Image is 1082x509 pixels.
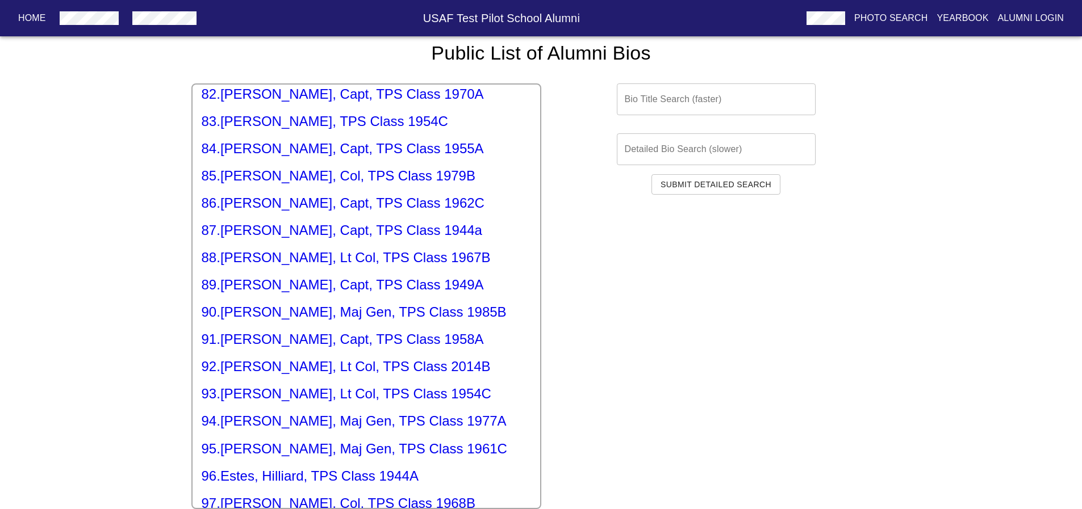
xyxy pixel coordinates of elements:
[854,11,928,25] p: Photo Search
[937,11,988,25] p: Yearbook
[202,249,531,267] a: 88.[PERSON_NAME], Lt Col, TPS Class 1967B
[661,178,771,192] span: Submit Detailed Search
[202,440,531,458] a: 95.[PERSON_NAME], Maj Gen, TPS Class 1961C
[202,276,531,294] h5: 89 . [PERSON_NAME], Capt, TPS Class 1949A
[202,467,531,485] h5: 96 . Estes, Hilliard, TPS Class 1944A
[202,167,531,185] a: 85.[PERSON_NAME], Col, TPS Class 1979B
[202,276,531,294] a: 89.[PERSON_NAME], Capt, TPS Class 1949A
[202,194,531,212] a: 86.[PERSON_NAME], Capt, TPS Class 1962C
[850,8,933,28] button: Photo Search
[202,303,531,321] a: 90.[PERSON_NAME], Maj Gen, TPS Class 1985B
[202,112,531,131] a: 83.[PERSON_NAME], TPS Class 1954C
[993,8,1069,28] button: Alumni Login
[202,221,531,239] h5: 87 . [PERSON_NAME], Capt, TPS Class 1944a
[202,385,531,403] h5: 93 . [PERSON_NAME], Lt Col, TPS Class 1954C
[202,167,531,185] h5: 85 . [PERSON_NAME], Col, TPS Class 1979B
[191,41,891,65] h4: Public List of Alumni Bios
[202,221,531,239] a: 87.[PERSON_NAME], Capt, TPS Class 1944a
[18,11,46,25] p: Home
[202,194,531,212] h5: 86 . [PERSON_NAME], Capt, TPS Class 1962C
[998,11,1064,25] p: Alumni Login
[201,9,802,27] h6: USAF Test Pilot School Alumni
[202,412,531,430] h5: 94 . [PERSON_NAME], Maj Gen, TPS Class 1977A
[202,412,531,430] a: 94.[PERSON_NAME], Maj Gen, TPS Class 1977A
[932,8,993,28] button: Yearbook
[14,8,51,28] button: Home
[202,249,531,267] h5: 88 . [PERSON_NAME], Lt Col, TPS Class 1967B
[202,467,531,485] a: 96.Estes, Hilliard, TPS Class 1944A
[202,357,531,376] h5: 92 . [PERSON_NAME], Lt Col, TPS Class 2014B
[202,440,531,458] h5: 95 . [PERSON_NAME], Maj Gen, TPS Class 1961C
[651,174,780,195] button: Submit Detailed Search
[202,357,531,376] a: 92.[PERSON_NAME], Lt Col, TPS Class 2014B
[202,85,531,103] h5: 82 . [PERSON_NAME], Capt, TPS Class 1970A
[202,140,531,158] a: 84.[PERSON_NAME], Capt, TPS Class 1955A
[202,330,531,348] h5: 91 . [PERSON_NAME], Capt, TPS Class 1958A
[202,330,531,348] a: 91.[PERSON_NAME], Capt, TPS Class 1958A
[202,85,531,103] a: 82.[PERSON_NAME], Capt, TPS Class 1970A
[202,303,531,321] h5: 90 . [PERSON_NAME], Maj Gen, TPS Class 1985B
[202,140,531,158] h5: 84 . [PERSON_NAME], Capt, TPS Class 1955A
[202,112,531,131] h5: 83 . [PERSON_NAME], TPS Class 1954C
[202,385,531,403] a: 93.[PERSON_NAME], Lt Col, TPS Class 1954C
